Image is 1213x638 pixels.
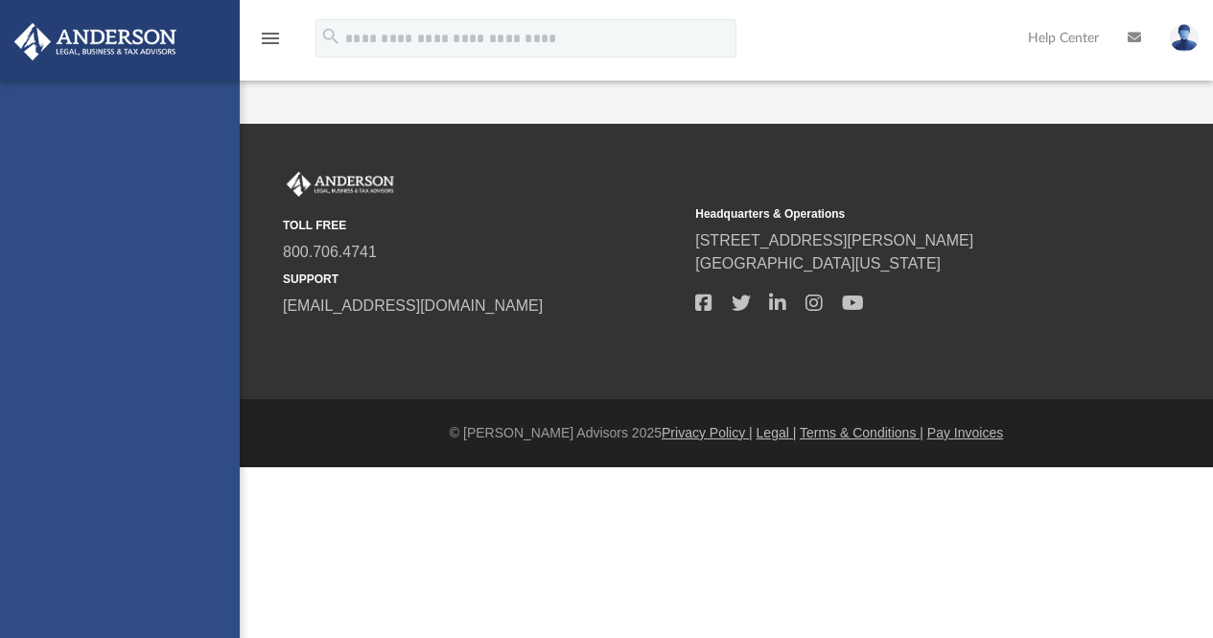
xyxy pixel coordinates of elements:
a: Legal | [757,425,797,440]
a: 800.706.4741 [283,244,377,260]
img: Anderson Advisors Platinum Portal [9,23,182,60]
img: Anderson Advisors Platinum Portal [283,172,398,197]
a: Pay Invoices [927,425,1003,440]
div: © [PERSON_NAME] Advisors 2025 [240,423,1213,443]
a: [STREET_ADDRESS][PERSON_NAME] [695,232,973,248]
a: menu [259,36,282,50]
small: Headquarters & Operations [695,205,1094,223]
small: TOLL FREE [283,217,682,234]
a: [GEOGRAPHIC_DATA][US_STATE] [695,255,941,272]
img: User Pic [1170,24,1199,52]
a: Terms & Conditions | [800,425,923,440]
i: search [320,26,341,47]
a: [EMAIL_ADDRESS][DOMAIN_NAME] [283,297,543,314]
a: Privacy Policy | [662,425,753,440]
i: menu [259,27,282,50]
small: SUPPORT [283,271,682,288]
